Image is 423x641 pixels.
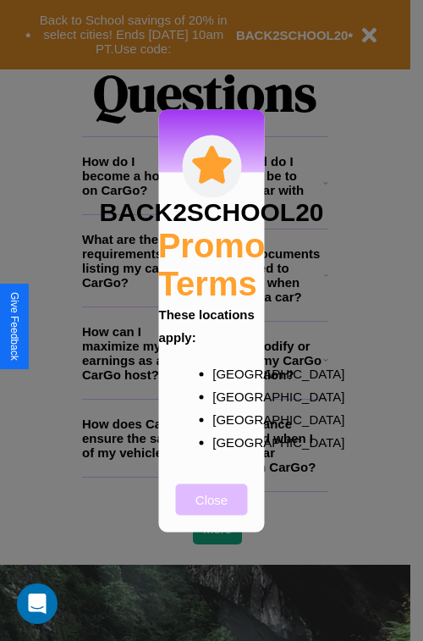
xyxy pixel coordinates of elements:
p: [GEOGRAPHIC_DATA] [212,407,244,430]
button: Close [176,484,248,515]
p: [GEOGRAPHIC_DATA] [212,362,244,384]
p: [GEOGRAPHIC_DATA] [212,430,244,453]
b: These locations apply: [159,307,255,344]
h2: Promo Terms [158,226,266,302]
div: Open Intercom Messenger [17,583,58,624]
div: Give Feedback [8,292,20,361]
h3: BACK2SCHOOL20 [99,197,323,226]
p: [GEOGRAPHIC_DATA] [212,384,244,407]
